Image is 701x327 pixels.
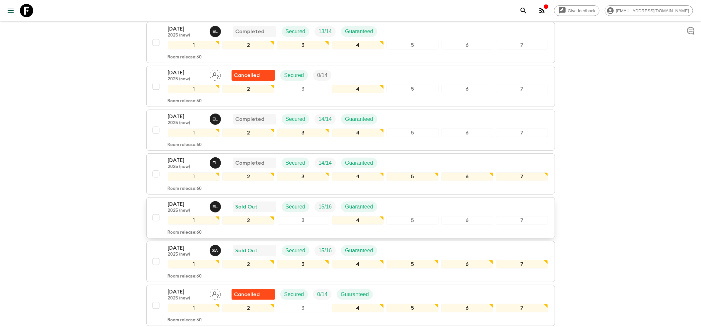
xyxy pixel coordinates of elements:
[212,204,218,209] p: E L
[277,260,329,269] div: 3
[284,290,304,298] p: Secured
[332,260,384,269] div: 4
[210,201,222,212] button: EL
[168,85,220,93] div: 1
[168,128,220,137] div: 1
[386,172,439,181] div: 5
[234,71,260,79] p: Cancelled
[168,186,202,192] p: Room release: 60
[232,70,275,81] div: Flash Pack cancellation
[277,304,329,312] div: 3
[441,41,493,49] div: 6
[236,28,265,36] p: Completed
[234,290,260,298] p: Cancelled
[210,203,222,208] span: Eleonora Longobardi
[210,159,222,165] span: Eleonora Longobardi
[441,260,493,269] div: 6
[168,304,220,312] div: 1
[222,304,274,312] div: 2
[318,159,332,167] p: 14 / 14
[146,66,555,107] button: [DATE]2025 (new)Assign pack leaderFlash Pack cancellationSecuredTrip Fill1234567Room release:60
[212,248,218,253] p: S A
[168,121,204,126] p: 2025 (new)
[168,156,204,164] p: [DATE]
[168,260,220,269] div: 1
[332,41,384,49] div: 4
[282,26,310,37] div: Secured
[313,70,331,81] div: Trip Fill
[386,304,439,312] div: 5
[345,28,373,36] p: Guaranteed
[315,202,336,212] div: Trip Fill
[168,99,202,104] p: Room release: 60
[332,128,384,137] div: 4
[496,128,548,137] div: 7
[317,71,327,79] p: 0 / 14
[332,172,384,181] div: 4
[168,172,220,181] div: 1
[286,28,306,36] p: Secured
[210,72,221,77] span: Assign pack leader
[313,289,331,300] div: Trip Fill
[284,71,304,79] p: Secured
[332,85,384,93] div: 4
[277,128,329,137] div: 3
[318,247,332,255] p: 15 / 16
[210,291,221,296] span: Assign pack leader
[496,172,548,181] div: 7
[496,85,548,93] div: 7
[318,28,332,36] p: 13 / 14
[332,216,384,225] div: 4
[222,41,274,49] div: 2
[282,245,310,256] div: Secured
[168,318,202,323] p: Room release: 60
[441,216,493,225] div: 6
[222,85,274,93] div: 2
[612,8,693,13] span: [EMAIL_ADDRESS][DOMAIN_NAME]
[168,142,202,148] p: Room release: 60
[286,115,306,123] p: Secured
[146,22,555,63] button: [DATE]2025 (new)Eleonora LongobardiCompletedSecuredTrip FillGuaranteed1234567Room release:60
[386,260,439,269] div: 5
[222,128,274,137] div: 2
[168,208,204,213] p: 2025 (new)
[496,216,548,225] div: 7
[168,244,204,252] p: [DATE]
[222,172,274,181] div: 2
[345,115,373,123] p: Guaranteed
[315,245,336,256] div: Trip Fill
[168,77,204,82] p: 2025 (new)
[277,216,329,225] div: 3
[210,116,222,121] span: Eleonora Longobardi
[210,247,222,252] span: Simona Albanese
[332,304,384,312] div: 4
[386,41,439,49] div: 5
[386,85,439,93] div: 5
[210,245,222,256] button: SA
[441,172,493,181] div: 6
[146,241,555,282] button: [DATE]2025 (new)Simona AlbaneseSold OutSecuredTrip FillGuaranteed1234567Room release:60
[282,202,310,212] div: Secured
[277,172,329,181] div: 3
[318,115,332,123] p: 14 / 14
[222,260,274,269] div: 2
[386,216,439,225] div: 5
[441,85,493,93] div: 6
[496,260,548,269] div: 7
[236,159,265,167] p: Completed
[236,247,258,255] p: Sold Out
[4,4,17,17] button: menu
[345,159,373,167] p: Guaranteed
[280,289,308,300] div: Secured
[315,114,336,124] div: Trip Fill
[168,288,204,296] p: [DATE]
[168,25,204,33] p: [DATE]
[277,85,329,93] div: 3
[341,290,369,298] p: Guaranteed
[345,203,373,211] p: Guaranteed
[286,247,306,255] p: Secured
[146,285,555,326] button: [DATE]2025 (new)Assign pack leaderFlash Pack cancellationSecuredTrip FillGuaranteed1234567Room re...
[282,114,310,124] div: Secured
[146,197,555,238] button: [DATE]2025 (new)Eleonora LongobardiSold OutSecuredTrip FillGuaranteed1234567Room release:60
[282,158,310,168] div: Secured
